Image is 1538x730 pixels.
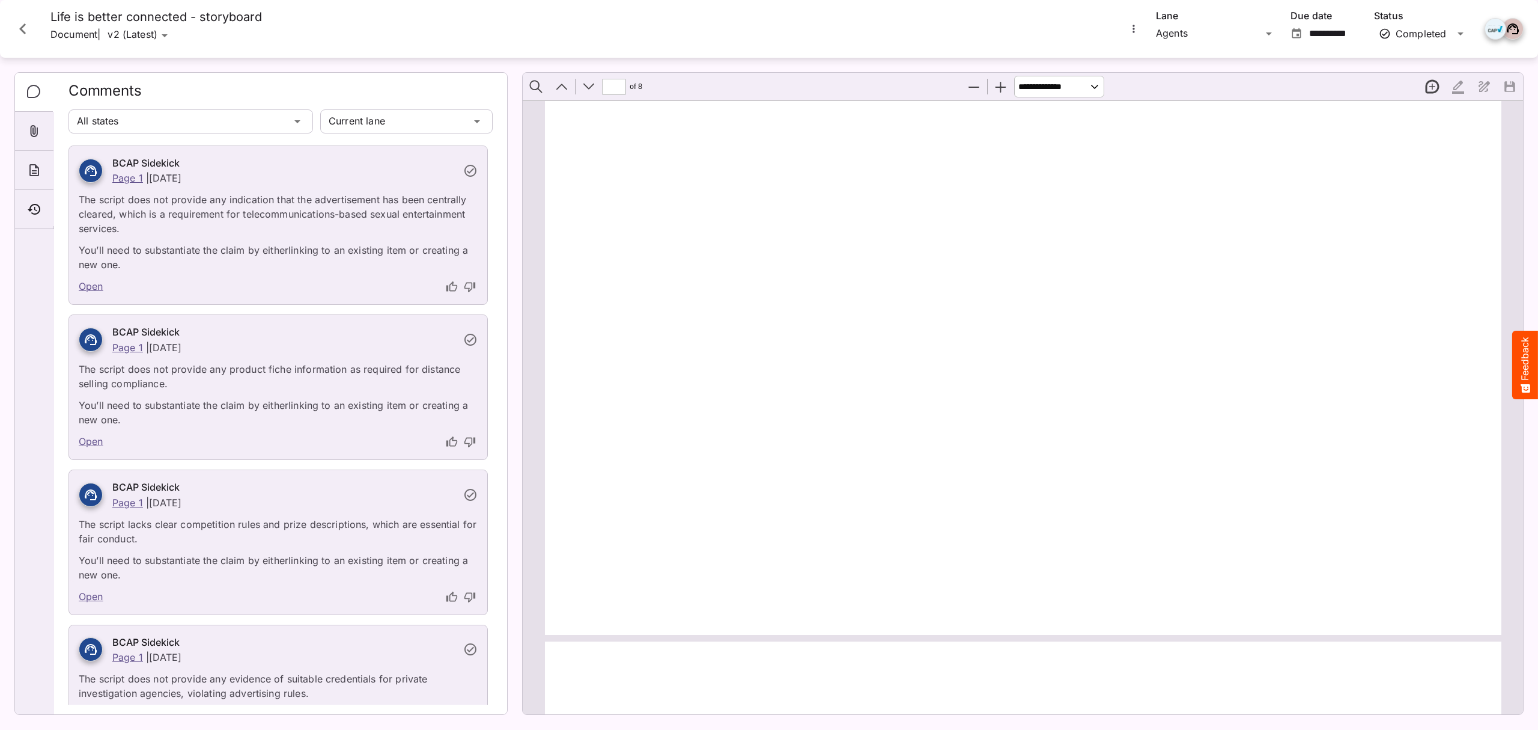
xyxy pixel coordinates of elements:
[146,497,149,509] p: |
[149,172,181,184] p: [DATE]
[112,172,143,184] a: Page 1
[988,74,1014,99] button: Zoom In
[146,342,149,354] p: |
[462,434,478,450] button: thumb-down
[149,497,181,509] p: [DATE]
[68,82,493,107] h2: Comments
[15,151,53,190] div: About
[79,185,478,236] p: The script does not provide any indication that the advertisement has been centrally cleared, whi...
[79,589,103,605] a: Open
[149,342,181,354] p: [DATE]
[108,27,157,44] div: v2 (Latest)
[149,651,181,663] p: [DATE]
[79,546,478,582] p: You’ll need to substantiate the claim by either linking to an existing item or creating a new one.
[15,190,53,229] div: Timeline
[628,74,645,99] span: of ⁨8⁩
[1420,74,1445,99] button: New thread
[68,109,290,133] div: All states
[462,589,478,605] button: thumb-down
[1379,28,1450,40] div: Completed
[540,96,1507,640] div: Page ⁨6⁩
[79,391,478,427] p: You’ll need to substantiate the claim by either linking to an existing item or creating a new one.
[15,112,53,151] div: Attachments
[961,74,986,99] button: Zoom Out
[320,109,470,133] div: Current lane
[79,510,478,546] p: The script lacks clear competition rules and prize descriptions, which are essential for fair con...
[112,651,143,663] a: Page 1
[15,73,54,112] div: Comments
[549,74,574,99] button: Previous Page
[79,434,103,450] a: Open
[462,279,478,295] button: thumb-down
[79,664,478,701] p: The script does not provide any evidence of suitable credentials for private investigation agenci...
[1156,24,1262,43] div: Agents
[576,74,601,99] button: Next Page
[444,279,460,295] button: thumb-up
[1289,26,1304,41] button: Open
[112,325,456,340] h6: BCAP Sidekick
[50,10,262,25] h4: Life is better connected - storyboard
[79,279,103,295] a: Open
[5,11,41,47] button: Close card
[1126,21,1141,37] button: More options for Life is better connected - storyboard
[112,497,143,509] a: Page 1
[112,635,456,651] h6: BCAP Sidekick
[146,651,149,663] p: |
[97,28,100,41] span: |
[444,589,460,605] button: thumb-up
[1512,331,1538,399] button: Feedback
[79,355,478,391] p: The script does not provide any product fiche information as required for distance selling compli...
[79,236,478,272] p: You’ll need to substantiate the claim by either linking to an existing item or creating a new one.
[112,156,456,171] h6: BCAP Sidekick
[146,172,149,184] p: |
[523,74,549,99] button: Find in Document
[112,480,456,495] h6: BCAP Sidekick
[112,342,143,354] a: Page 1
[50,25,97,46] p: Document
[444,434,460,450] button: thumb-up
